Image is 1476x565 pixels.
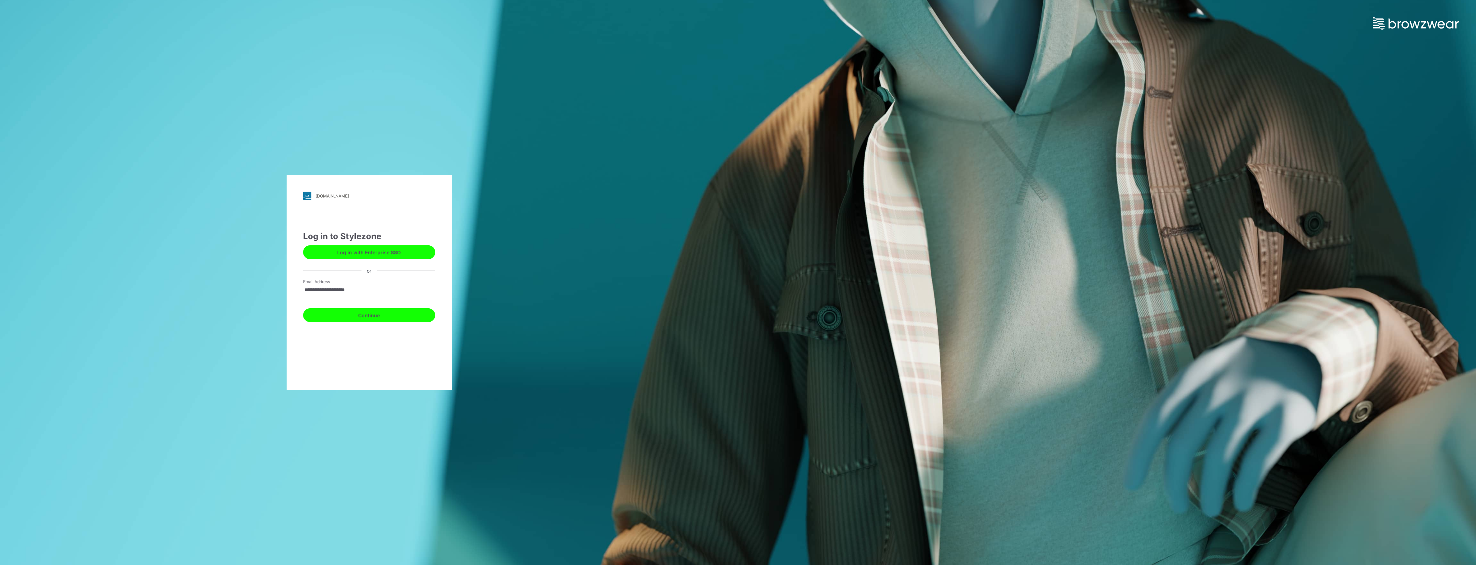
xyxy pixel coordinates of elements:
[315,193,349,199] div: [DOMAIN_NAME]
[361,267,377,274] div: or
[303,192,435,200] a: [DOMAIN_NAME]
[303,245,435,259] button: Log in with Enterprise SSO
[303,192,311,200] img: stylezone-logo.562084cfcfab977791bfbf7441f1a819.svg
[1373,17,1459,30] img: browzwear-logo.e42bd6dac1945053ebaf764b6aa21510.svg
[303,308,435,322] button: Continue
[303,230,435,243] div: Log in to Stylezone
[303,279,351,285] label: Email Address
